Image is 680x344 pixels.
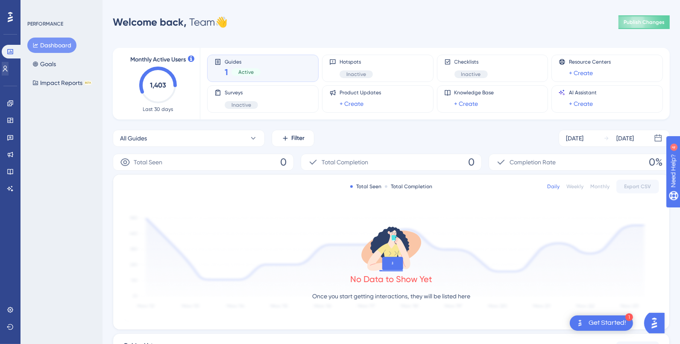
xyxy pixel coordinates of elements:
[340,58,373,65] span: Hotspots
[225,66,228,78] span: 1
[461,71,481,78] span: Inactive
[468,155,475,169] span: 0
[624,183,651,190] span: Export CSV
[346,71,366,78] span: Inactive
[27,75,97,90] button: Impact ReportsBETA
[547,183,560,190] div: Daily
[618,15,670,29] button: Publish Changes
[312,291,470,301] p: Once you start getting interactions, they will be listed here
[569,99,593,109] a: + Create
[27,56,61,72] button: Goals
[569,68,593,78] a: + Create
[130,55,186,65] span: Monthly Active Users
[292,133,305,143] span: Filter
[143,106,173,113] span: Last 30 days
[616,180,659,193] button: Export CSV
[340,89,381,96] span: Product Updates
[589,318,626,328] div: Get Started!
[238,69,254,76] span: Active
[120,133,147,143] span: All Guides
[569,89,597,96] span: AI Assistant
[113,130,265,147] button: All Guides
[454,99,478,109] a: + Create
[644,310,670,336] iframe: UserGuiding AI Assistant Launcher
[134,157,162,167] span: Total Seen
[575,318,585,328] img: launcher-image-alternative-text
[20,2,53,12] span: Need Help?
[232,102,251,108] span: Inactive
[454,89,494,96] span: Knowledge Base
[350,273,432,285] div: No Data to Show Yet
[385,183,432,190] div: Total Completion
[84,81,92,85] div: BETA
[590,183,610,190] div: Monthly
[566,133,583,143] div: [DATE]
[570,315,633,331] div: Open Get Started! checklist, remaining modules: 1
[225,58,261,64] span: Guides
[113,16,187,28] span: Welcome back,
[625,313,633,321] div: 1
[566,183,583,190] div: Weekly
[649,155,662,169] span: 0%
[225,89,258,96] span: Surveys
[616,133,634,143] div: [DATE]
[59,4,62,11] div: 4
[150,81,166,89] text: 1,403
[340,99,363,109] a: + Create
[454,58,488,65] span: Checklists
[280,155,287,169] span: 0
[510,157,556,167] span: Completion Rate
[624,19,665,26] span: Publish Changes
[272,130,314,147] button: Filter
[27,38,76,53] button: Dashboard
[322,157,368,167] span: Total Completion
[569,58,611,65] span: Resource Centers
[113,15,228,29] div: Team 👋
[350,183,381,190] div: Total Seen
[27,20,63,27] div: PERFORMANCE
